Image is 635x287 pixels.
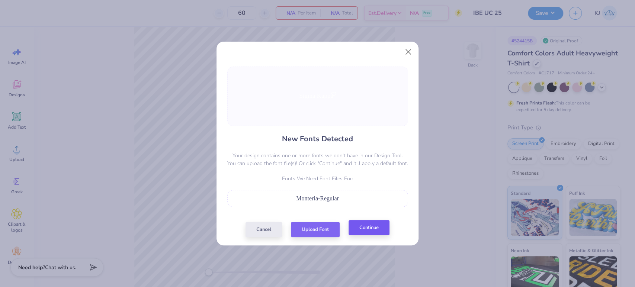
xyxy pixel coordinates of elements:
button: Continue [349,220,389,235]
button: Close [401,45,416,59]
p: Your design contains one or more fonts we don't have in our Design Tool. You can upload the font ... [227,152,408,167]
button: Cancel [246,222,282,237]
p: Fonts We Need Font Files For: [227,175,408,183]
button: Upload Font [291,222,340,237]
h4: New Fonts Detected [282,133,353,144]
span: Monteria-Regular [296,195,339,201]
